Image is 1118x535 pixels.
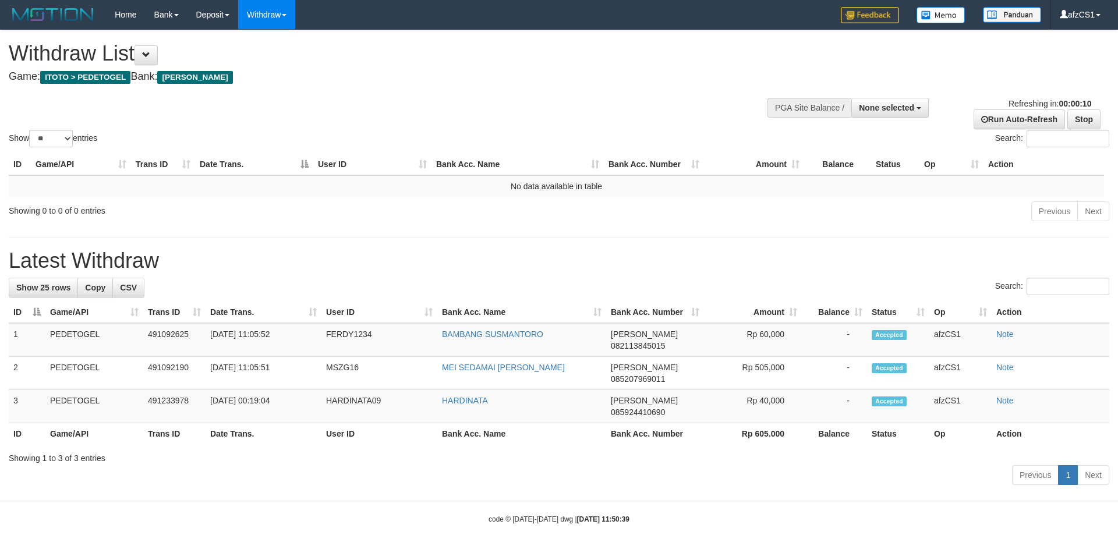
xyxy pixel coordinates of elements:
th: Status: activate to sort column ascending [867,302,929,323]
th: Bank Acc. Name [437,423,606,445]
td: Rp 505,000 [704,357,802,390]
span: Copy [85,283,105,292]
span: [PERSON_NAME] [611,329,678,339]
th: Status [867,423,929,445]
a: Note [996,396,1014,405]
th: Game/API: activate to sort column ascending [31,154,131,175]
span: Accepted [872,330,907,340]
th: Status [871,154,919,175]
a: MEI SEDAMAI [PERSON_NAME] [442,363,565,372]
a: Copy [77,278,113,297]
span: Accepted [872,363,907,373]
td: PEDETOGEL [45,390,143,423]
img: MOTION_logo.png [9,6,97,23]
a: Note [996,363,1014,372]
th: Rp 605.000 [704,423,802,445]
span: [PERSON_NAME] [157,71,232,84]
label: Search: [995,278,1109,295]
th: User ID [321,423,437,445]
td: 2 [9,357,45,390]
th: Action [992,302,1109,323]
img: panduan.png [983,7,1041,23]
a: Stop [1067,109,1101,129]
a: Note [996,329,1014,339]
span: Accepted [872,396,907,406]
span: CSV [120,283,137,292]
th: Bank Acc. Name: activate to sort column ascending [437,302,606,323]
th: Trans ID [143,423,206,445]
th: ID [9,154,31,175]
a: 1 [1058,465,1078,485]
th: User ID: activate to sort column ascending [321,302,437,323]
th: Amount: activate to sort column ascending [704,154,804,175]
th: ID: activate to sort column descending [9,302,45,323]
span: None selected [859,103,914,112]
td: Rp 40,000 [704,390,802,423]
td: - [802,390,867,423]
th: Balance: activate to sort column ascending [802,302,867,323]
a: HARDINATA [442,396,488,405]
td: afzCS1 [929,323,992,357]
th: User ID: activate to sort column ascending [313,154,431,175]
span: Show 25 rows [16,283,70,292]
th: Trans ID: activate to sort column ascending [143,302,206,323]
th: Game/API: activate to sort column ascending [45,302,143,323]
span: [PERSON_NAME] [611,363,678,372]
td: 1 [9,323,45,357]
td: [DATE] 11:05:52 [206,323,321,357]
td: 491092625 [143,323,206,357]
th: Action [983,154,1104,175]
img: Button%20Memo.svg [917,7,965,23]
th: Bank Acc. Number: activate to sort column ascending [606,302,704,323]
td: 491092190 [143,357,206,390]
td: PEDETOGEL [45,323,143,357]
th: Amount: activate to sort column ascending [704,302,802,323]
td: No data available in table [9,175,1104,197]
td: [DATE] 00:19:04 [206,390,321,423]
th: Balance [802,423,867,445]
img: Feedback.jpg [841,7,899,23]
span: Copy 082113845015 to clipboard [611,341,665,350]
label: Search: [995,130,1109,147]
button: None selected [851,98,929,118]
th: Balance [804,154,871,175]
a: BAMBANG SUSMANTORO [442,329,543,339]
th: Game/API [45,423,143,445]
th: Date Trans.: activate to sort column descending [195,154,313,175]
td: PEDETOGEL [45,357,143,390]
th: Bank Acc. Number: activate to sort column ascending [604,154,704,175]
strong: [DATE] 11:50:39 [577,515,629,523]
td: FERDY1234 [321,323,437,357]
div: Showing 0 to 0 of 0 entries [9,200,457,217]
div: PGA Site Balance / [767,98,851,118]
th: Bank Acc. Number [606,423,704,445]
td: [DATE] 11:05:51 [206,357,321,390]
input: Search: [1027,130,1109,147]
input: Search: [1027,278,1109,295]
h1: Latest Withdraw [9,249,1109,272]
td: 491233978 [143,390,206,423]
a: Previous [1031,201,1078,221]
div: Showing 1 to 3 of 3 entries [9,448,1109,464]
a: Next [1077,201,1109,221]
th: Bank Acc. Name: activate to sort column ascending [431,154,604,175]
th: Date Trans. [206,423,321,445]
th: Op [929,423,992,445]
a: Run Auto-Refresh [974,109,1065,129]
select: Showentries [29,130,73,147]
span: [PERSON_NAME] [611,396,678,405]
label: Show entries [9,130,97,147]
td: afzCS1 [929,357,992,390]
h1: Withdraw List [9,42,734,65]
td: Rp 60,000 [704,323,802,357]
td: - [802,323,867,357]
td: HARDINATA09 [321,390,437,423]
th: Op: activate to sort column ascending [919,154,983,175]
td: MSZG16 [321,357,437,390]
th: Op: activate to sort column ascending [929,302,992,323]
span: Copy 085207969011 to clipboard [611,374,665,384]
a: Show 25 rows [9,278,78,297]
th: ID [9,423,45,445]
th: Date Trans.: activate to sort column ascending [206,302,321,323]
span: Refreshing in: [1009,99,1091,108]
